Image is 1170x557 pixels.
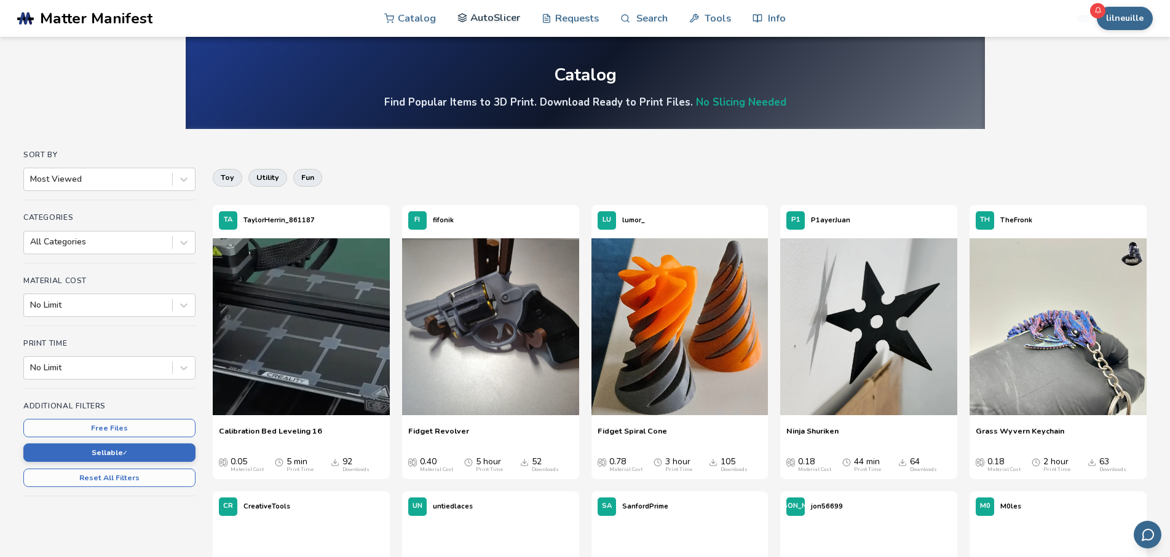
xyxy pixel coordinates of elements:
[1043,457,1070,473] div: 2 hour
[598,426,667,445] a: Fidget Spiral Cone
[23,443,196,462] button: Sellable✓
[30,363,33,373] input: No Limit
[987,457,1021,473] div: 0.18
[1043,467,1070,473] div: Print Time
[23,402,196,410] h4: Additional Filters
[811,214,850,227] p: P1ayerJuan
[532,457,559,473] div: 52
[231,467,264,473] div: Material Cost
[219,426,322,445] a: Calibration Bed Leveling 16
[23,276,196,285] h4: Material Cost
[798,457,831,473] div: 0.18
[23,469,196,487] button: Reset All Filters
[1097,7,1153,30] button: lilneuille
[842,457,851,467] span: Average Print Time
[854,467,881,473] div: Print Time
[40,10,152,27] span: Matter Manifest
[464,457,473,467] span: Average Print Time
[224,216,232,224] span: TA
[609,457,642,473] div: 0.78
[976,457,984,467] span: Average Cost
[603,216,611,224] span: LU
[709,457,717,467] span: Downloads
[408,426,469,445] a: Fidget Revolver
[910,457,937,473] div: 64
[342,467,370,473] div: Downloads
[413,502,422,510] span: UN
[1000,500,1021,513] p: M0les
[30,237,33,247] input: All Categories
[1032,457,1040,467] span: Average Print Time
[23,339,196,348] h4: Print Time
[275,457,283,467] span: Average Print Time
[219,457,227,467] span: Average Cost
[476,457,503,473] div: 5 hour
[331,457,339,467] span: Downloads
[287,467,314,473] div: Print Time
[231,457,264,473] div: 0.05
[293,169,322,186] button: fun
[223,502,233,510] span: CR
[798,467,831,473] div: Material Cost
[980,216,990,224] span: TH
[520,457,529,467] span: Downloads
[408,457,417,467] span: Average Cost
[622,500,668,513] p: SanfordPrime
[696,95,786,109] a: No Slicing Needed
[1088,457,1096,467] span: Downloads
[30,174,33,184] input: Most Viewed
[898,457,907,467] span: Downloads
[910,467,937,473] div: Downloads
[811,500,843,513] p: jon56699
[414,216,420,224] span: FI
[23,213,196,222] h4: Categories
[532,467,559,473] div: Downloads
[791,216,800,224] span: P1
[243,214,315,227] p: TaylorHerrin_861187
[1099,457,1126,473] div: 63
[243,500,290,513] p: CreativeTools
[420,467,453,473] div: Material Cost
[721,467,748,473] div: Downloads
[213,169,242,186] button: toy
[598,457,606,467] span: Average Cost
[721,457,748,473] div: 105
[976,426,1064,445] a: Grass Wyvern Keychain
[30,300,33,310] input: No Limit
[980,502,990,510] span: M0
[1134,521,1161,548] button: Send feedback via email
[665,457,692,473] div: 3 hour
[854,457,881,473] div: 44 min
[987,467,1021,473] div: Material Cost
[786,426,839,445] a: Ninja Shuriken
[23,419,196,437] button: Free Files
[342,457,370,473] div: 92
[767,502,824,510] span: [PERSON_NAME]
[654,457,662,467] span: Average Print Time
[384,95,786,109] h4: Find Popular Items to 3D Print. Download Ready to Print Files.
[665,467,692,473] div: Print Time
[433,500,473,513] p: untiedlaces
[433,214,454,227] p: fifonik
[1099,467,1126,473] div: Downloads
[287,457,314,473] div: 5 min
[602,502,612,510] span: SA
[786,457,795,467] span: Average Cost
[248,169,287,186] button: utility
[609,467,642,473] div: Material Cost
[622,214,645,227] p: lumor_
[476,467,503,473] div: Print Time
[1000,214,1032,227] p: TheFronk
[420,457,453,473] div: 0.40
[554,66,617,85] div: Catalog
[23,150,196,159] h4: Sort By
